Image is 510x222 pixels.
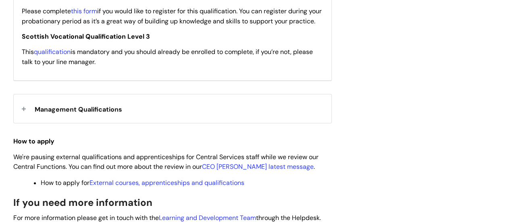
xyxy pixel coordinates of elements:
[90,178,244,187] a: External courses, apprenticeships and qualifications
[22,48,313,66] span: This is mandatory and you should already be enrolled to complete, if you’re not, please talk to y...
[13,214,321,222] span: For more information please get in touch with the through the Helpdesk.
[202,162,314,171] a: CEO [PERSON_NAME] latest message
[13,196,152,209] span: If you need more information
[71,7,97,15] a: this form
[35,105,122,114] span: Management Qualifications
[22,32,150,41] span: Scottish Vocational Qualification Level 3
[41,178,244,187] span: How to apply for
[34,48,71,56] a: qualification
[159,214,256,222] a: Learning and Development Team
[13,137,54,145] strong: How to apply
[13,153,318,171] span: We're pausing external qualifications and apprenticeships for Central Services staff while we rev...
[22,7,322,25] span: Please complete if you would like to register for this qualification. You can register during you...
